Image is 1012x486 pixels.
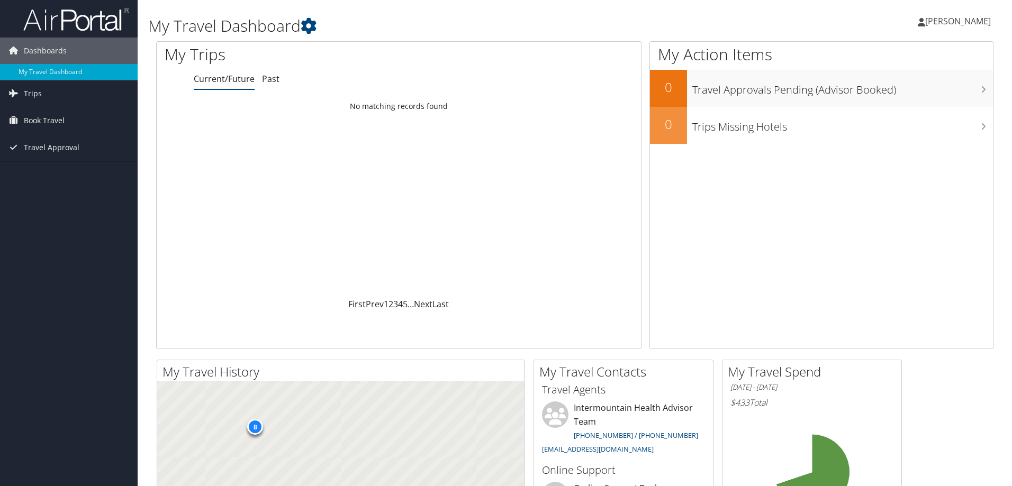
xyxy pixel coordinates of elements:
span: Book Travel [24,107,65,134]
a: 3 [393,298,398,310]
h3: Online Support [542,463,705,478]
a: Prev [366,298,384,310]
h2: My Travel Spend [728,363,901,381]
a: Next [414,298,432,310]
h3: Travel Approvals Pending (Advisor Booked) [692,77,993,97]
a: First [348,298,366,310]
div: 8 [247,419,263,435]
h3: Travel Agents [542,382,705,397]
span: $433 [730,397,749,408]
span: Travel Approval [24,134,79,161]
a: 1 [384,298,388,310]
span: … [408,298,414,310]
span: Trips [24,80,42,107]
a: Current/Future [194,73,255,85]
h1: My Travel Dashboard [148,15,717,37]
span: Dashboards [24,38,67,64]
li: Intermountain Health Advisor Team [537,401,710,458]
h6: [DATE] - [DATE] [730,382,893,392]
h2: 0 [650,115,687,133]
a: 5 [403,298,408,310]
img: airportal-logo.png [23,7,129,32]
h1: My Trips [165,43,431,66]
a: Past [262,73,279,85]
a: 0Trips Missing Hotels [650,107,993,144]
a: 0Travel Approvals Pending (Advisor Booked) [650,70,993,107]
h6: Total [730,397,893,408]
h2: 0 [650,78,687,96]
a: [EMAIL_ADDRESS][DOMAIN_NAME] [542,444,654,454]
a: Last [432,298,449,310]
a: [PERSON_NAME] [918,5,1001,37]
a: 2 [388,298,393,310]
a: 4 [398,298,403,310]
a: [PHONE_NUMBER] / [PHONE_NUMBER] [574,430,698,440]
h1: My Action Items [650,43,993,66]
h2: My Travel Contacts [539,363,713,381]
span: [PERSON_NAME] [925,15,991,27]
td: No matching records found [157,97,641,116]
h3: Trips Missing Hotels [692,114,993,134]
h2: My Travel History [162,363,524,381]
